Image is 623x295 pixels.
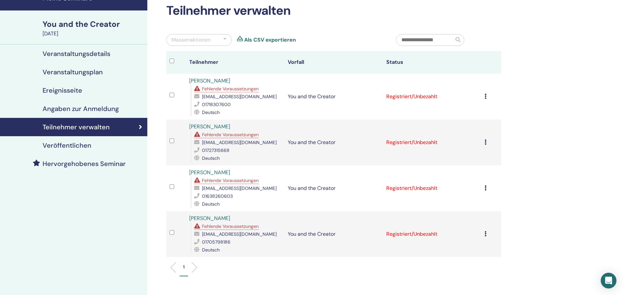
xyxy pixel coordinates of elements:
[202,247,220,253] span: Deutsch
[284,51,383,74] th: Vorfall
[284,120,383,165] td: You and the Creator
[202,223,259,229] span: Fehlende Voraussetzungen
[202,177,259,183] span: Fehlende Voraussetzungen
[43,86,82,94] h4: Ereignisseite
[202,147,229,153] span: 01727315668
[172,36,211,44] div: Massenaktionen
[43,50,110,58] h4: Veranstaltungsdetails
[202,101,231,107] span: 01718307600
[43,160,126,168] h4: Hervorgehobenes Seminar
[202,185,277,191] span: [EMAIL_ADDRESS][DOMAIN_NAME]
[284,74,383,120] td: You and the Creator
[189,215,230,222] a: [PERSON_NAME]
[601,273,616,288] div: Open Intercom Messenger
[39,19,147,38] a: You and the Creator[DATE]
[202,94,277,100] span: [EMAIL_ADDRESS][DOMAIN_NAME]
[43,105,119,113] h4: Angaben zur Anmeldung
[244,36,296,44] a: Als CSV exportieren
[202,132,259,138] span: Fehlende Voraussetzungen
[284,165,383,211] td: You and the Creator
[43,68,103,76] h4: Veranstaltungsplan
[202,239,230,245] span: 01705798186
[202,193,233,199] span: 01638260603
[189,77,230,84] a: [PERSON_NAME]
[186,51,284,74] th: Teilnehmer
[284,211,383,257] td: You and the Creator
[202,109,220,115] span: Deutsch
[183,264,185,270] p: 1
[202,231,277,237] span: [EMAIL_ADDRESS][DOMAIN_NAME]
[189,123,230,130] a: [PERSON_NAME]
[189,169,230,176] a: [PERSON_NAME]
[202,155,220,161] span: Deutsch
[383,51,482,74] th: Status
[43,141,91,149] h4: Veröffentlichen
[43,19,143,30] div: You and the Creator
[202,86,259,92] span: Fehlende Voraussetzungen
[43,30,143,38] div: [DATE]
[43,123,110,131] h4: Teilnehmer verwalten
[166,3,501,18] h2: Teilnehmer verwalten
[202,139,277,145] span: [EMAIL_ADDRESS][DOMAIN_NAME]
[202,201,220,207] span: Deutsch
